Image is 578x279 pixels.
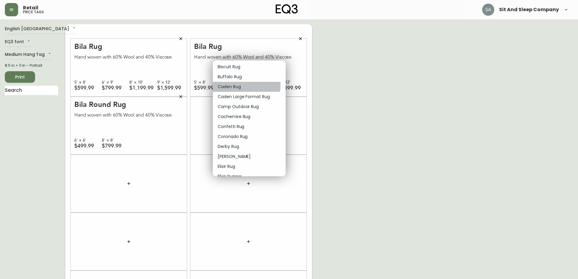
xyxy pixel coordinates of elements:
p: Confetti Rug [218,123,244,130]
p: Caden Rug [218,84,241,90]
div: Light Grey, Dark Grey, Sand [33,43,134,50]
p: Biscuit Rug [218,64,240,70]
p: Elixir Runner [218,173,242,180]
p: Caden Large Format Rug [218,94,270,100]
p: Coronado Rug [218,133,248,140]
p: Camp Outdoor Rug [218,104,259,110]
p: Buffalo Rug [218,74,242,80]
div: Bila Round [33,7,134,34]
p: Derby Rug [218,143,239,150]
p: [PERSON_NAME] [218,153,251,160]
p: Cachemire Rug [218,114,250,120]
p: Elixir Rug [218,163,235,170]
